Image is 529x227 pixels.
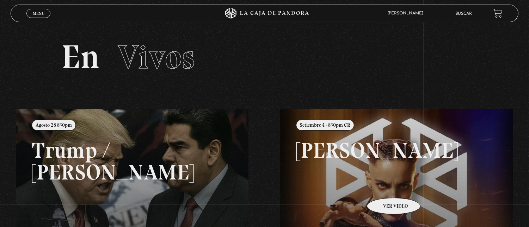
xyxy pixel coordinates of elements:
[384,11,430,15] span: [PERSON_NAME]
[493,8,503,18] a: View your shopping cart
[30,17,47,22] span: Cerrar
[455,12,472,16] a: Buscar
[33,11,44,15] span: Menu
[61,40,468,74] h2: En
[118,37,195,77] span: Vivos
